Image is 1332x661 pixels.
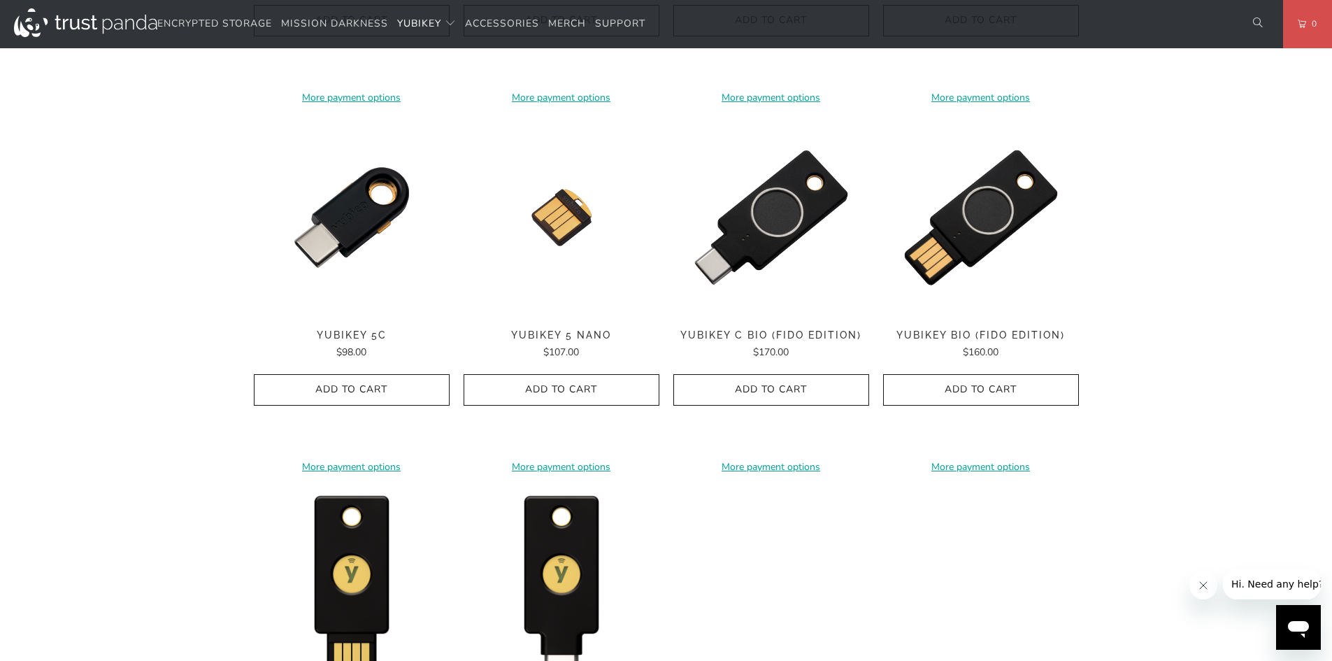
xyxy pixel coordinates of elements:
[281,17,388,30] span: Mission Darkness
[254,460,450,475] a: More payment options
[673,329,869,360] a: YubiKey C Bio (FIDO Edition) $170.00
[548,17,586,30] span: Merch
[753,346,789,359] span: $170.00
[464,120,659,315] img: YubiKey 5 Nano - Trust Panda
[14,8,157,37] img: Trust Panda Australia
[1276,605,1321,650] iframe: Button to launch messaging window
[543,346,579,359] span: $107.00
[464,460,659,475] a: More payment options
[548,8,586,41] a: Merch
[883,374,1079,406] button: Add to Cart
[464,374,659,406] button: Add to Cart
[883,120,1079,315] img: YubiKey Bio (FIDO Edition) - Trust Panda
[595,8,645,41] a: Support
[254,329,450,360] a: YubiKey 5C $98.00
[157,17,272,30] span: Encrypted Storage
[157,8,645,41] nav: Translation missing: en.navigation.header.main_nav
[254,90,450,106] a: More payment options
[397,17,441,30] span: YubiKey
[464,329,659,341] span: YubiKey 5 Nano
[281,8,388,41] a: Mission Darkness
[465,8,539,41] a: Accessories
[464,120,659,315] a: YubiKey 5 Nano - Trust Panda YubiKey 5 Nano - Trust Panda
[336,346,366,359] span: $98.00
[673,374,869,406] button: Add to Cart
[688,384,854,396] span: Add to Cart
[673,90,869,106] a: More payment options
[254,329,450,341] span: YubiKey 5C
[673,329,869,341] span: YubiKey C Bio (FIDO Edition)
[963,346,998,359] span: $160.00
[465,17,539,30] span: Accessories
[268,384,435,396] span: Add to Cart
[898,384,1064,396] span: Add to Cart
[1223,569,1321,599] iframe: Message from company
[595,17,645,30] span: Support
[397,8,456,41] summary: YubiKey
[883,460,1079,475] a: More payment options
[883,329,1079,360] a: YubiKey Bio (FIDO Edition) $160.00
[883,329,1079,341] span: YubiKey Bio (FIDO Edition)
[1306,16,1317,31] span: 0
[673,120,869,315] a: YubiKey C Bio (FIDO Edition) - Trust Panda YubiKey C Bio (FIDO Edition) - Trust Panda
[157,8,272,41] a: Encrypted Storage
[254,120,450,315] a: YubiKey 5C - Trust Panda YubiKey 5C - Trust Panda
[673,460,869,475] a: More payment options
[254,120,450,315] img: YubiKey 5C - Trust Panda
[464,90,659,106] a: More payment options
[8,10,101,21] span: Hi. Need any help?
[883,90,1079,106] a: More payment options
[254,374,450,406] button: Add to Cart
[673,120,869,315] img: YubiKey C Bio (FIDO Edition) - Trust Panda
[883,120,1079,315] a: YubiKey Bio (FIDO Edition) - Trust Panda YubiKey Bio (FIDO Edition) - Trust Panda
[478,384,645,396] span: Add to Cart
[464,329,659,360] a: YubiKey 5 Nano $107.00
[1189,571,1217,599] iframe: Close message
